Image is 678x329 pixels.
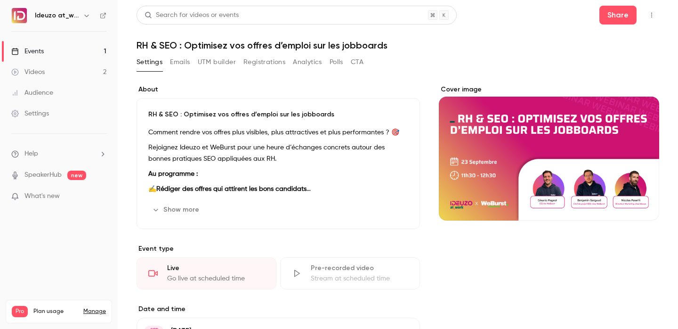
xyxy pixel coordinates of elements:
h1: RH & SEO : Optimisez vos offres d’emploi sur les jobboards [137,40,659,51]
span: Plan usage [33,308,78,315]
div: Go live at scheduled time [167,274,265,283]
div: LiveGo live at scheduled time [137,257,276,289]
div: Live [167,263,265,273]
div: Settings [11,109,49,118]
p: Comment rendre vos offres plus visibles, plus attractives et plus performantes ? 🎯 [148,127,408,138]
img: Ideuzo at_work [12,8,27,23]
label: About [137,85,420,94]
span: Pro [12,306,28,317]
button: UTM builder [198,55,236,70]
button: Emails [170,55,190,70]
button: Polls [330,55,343,70]
div: Pre-recorded video [311,263,408,273]
div: Videos [11,67,45,77]
label: Cover image [439,85,659,94]
li: help-dropdown-opener [11,149,106,159]
div: Pre-recorded videoStream at scheduled time [280,257,420,289]
button: Registrations [243,55,285,70]
a: SpeakerHub [24,170,62,180]
p: Event type [137,244,420,254]
div: Audience [11,88,53,98]
h6: Ideuzo at_work [35,11,79,20]
section: Cover image [439,85,659,221]
div: Events [11,47,44,56]
strong: Rédiger des offres qui attirent les bons candidats [156,186,311,192]
p: RH & SEO : Optimisez vos offres d’emploi sur les jobboards [148,110,408,119]
strong: Au programme : [148,171,198,177]
span: new [67,171,86,180]
a: Manage [83,308,106,315]
button: Settings [137,55,162,70]
button: Share [599,6,637,25]
span: Help [24,149,38,159]
p: Rejoignez Ideuzo et WeBurst pour une heure d’échanges concrets autour des bonnes pratiques SEO ap... [148,142,408,164]
button: Analytics [293,55,322,70]
iframe: Noticeable Trigger [95,192,106,201]
p: ✍️ [148,183,408,195]
button: Show more [148,202,205,217]
div: Stream at scheduled time [311,274,408,283]
label: Date and time [137,304,420,314]
button: CTA [351,55,363,70]
div: Search for videos or events [145,10,239,20]
span: What's new [24,191,60,201]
